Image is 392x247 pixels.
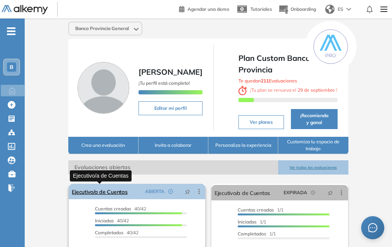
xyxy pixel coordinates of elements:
button: pushpin [179,185,196,198]
b: 29 de septiembre [296,87,336,93]
button: Personaliza la experiencia [208,137,278,154]
img: Logo [2,5,48,15]
span: Plan Custom Banco Provincia [238,52,337,76]
button: Crea una evaluación [68,137,138,154]
img: Foto de perfil [78,62,129,114]
span: Onboarding [291,6,316,12]
button: pushpin [322,187,339,199]
span: field-time [311,190,316,195]
a: Agendar una demo [179,4,229,13]
i: - [7,30,15,32]
a: Ejecutivo/a de Cuentas [72,184,127,199]
button: Invita a colaborar [139,137,208,154]
span: ¡Tu perfil está completo! [139,80,190,86]
span: B [10,64,14,70]
span: pushpin [185,188,190,195]
button: Editar mi perfil [139,101,203,115]
span: 40/42 [95,206,146,212]
span: Agendar una demo [188,6,229,12]
span: Iniciadas [95,218,114,223]
span: 1/1 [238,231,276,237]
span: pushpin [328,190,333,196]
span: 1/1 [238,207,284,213]
button: Ver todas las evaluaciones [278,160,348,175]
span: 40/42 [95,230,139,235]
span: Completados [238,231,266,237]
span: Evaluaciones abiertas [68,160,278,175]
img: Menu [377,2,390,17]
span: 1/1 [238,219,266,225]
span: Cuentas creadas [95,206,131,212]
a: Ejecutivo/a de Cuentas [215,185,270,200]
img: clock-svg [238,86,247,95]
img: arrow [346,8,351,11]
span: Te quedan Evaluaciones [238,78,297,84]
span: message [368,223,378,233]
button: Ver planes [238,115,284,129]
span: ES [338,6,343,13]
span: [PERSON_NAME] [139,67,203,77]
button: Onboarding [278,1,316,18]
button: Customiza tu espacio de trabajo [278,137,348,154]
span: EXPIRADA [284,189,307,196]
span: Iniciadas [238,219,257,225]
img: world [325,5,335,14]
div: Ejecutivo/a de Cuentas [70,170,132,181]
span: Banco Provincia General [75,25,129,32]
span: ¡ Tu plan se renueva el ! [238,87,337,93]
span: Tutoriales [250,6,272,12]
span: 40/42 [95,218,129,223]
span: Cuentas creadas [238,207,274,213]
span: check-circle [168,189,173,194]
span: ABIERTA [145,188,164,195]
b: 211 [261,78,269,84]
button: ¡Recomienda y gana! [291,109,338,129]
span: Completados [95,230,123,235]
